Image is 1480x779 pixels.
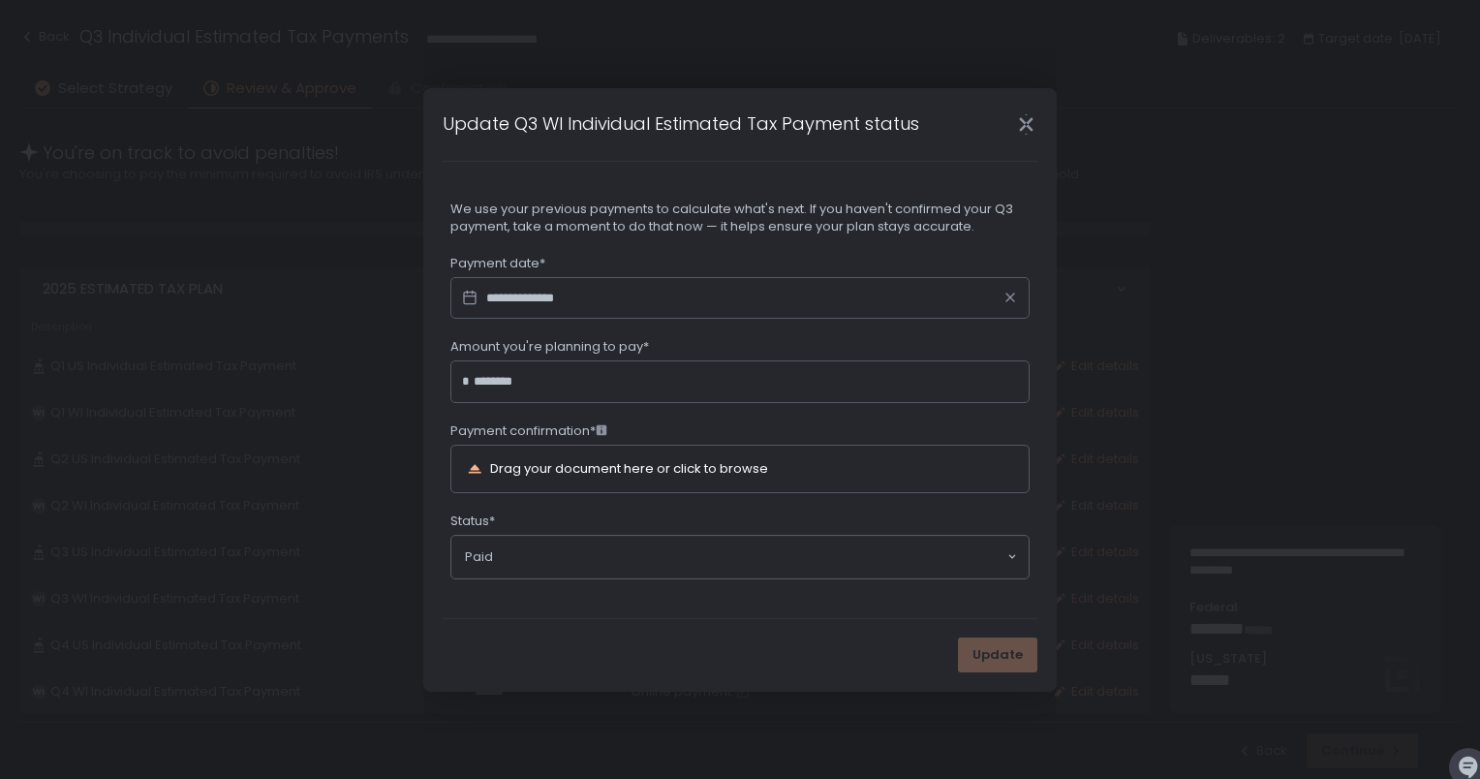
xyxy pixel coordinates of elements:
div: Search for option [451,536,1029,578]
span: We use your previous payments to calculate what's next. If you haven't confirmed your Q3 payment,... [450,201,1030,235]
span: Payment confirmation* [450,422,607,440]
input: Datepicker input [450,277,1030,320]
span: Paid [465,548,493,566]
span: Amount you're planning to pay* [450,338,649,356]
h1: Update Q3 WI Individual Estimated Tax Payment status [443,110,919,137]
div: Drag your document here or click to browse [490,462,768,475]
input: Search for option [493,547,1005,567]
span: Status* [450,513,495,530]
span: Payment date* [450,255,545,272]
div: Close [995,113,1057,136]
